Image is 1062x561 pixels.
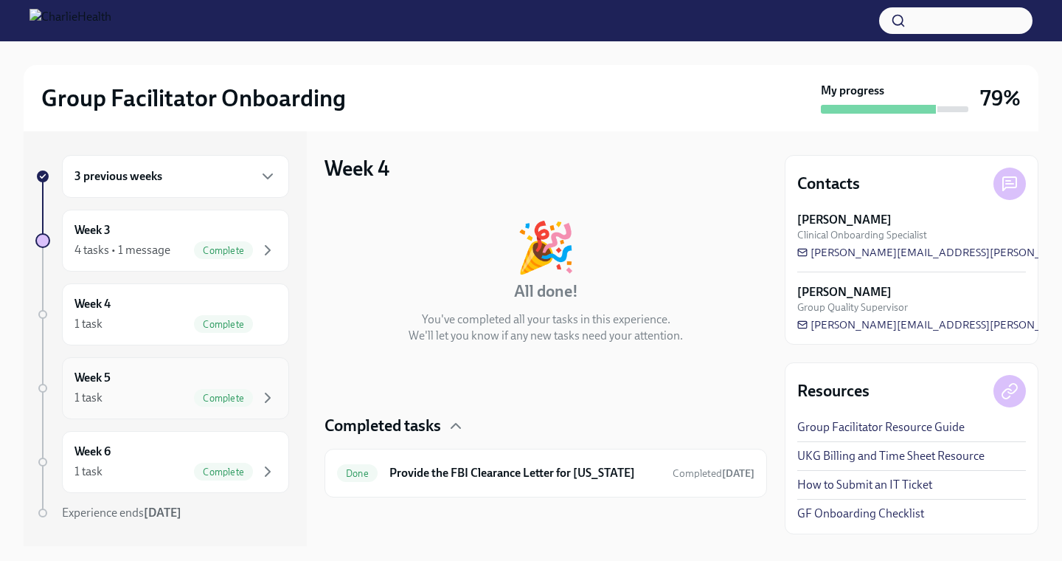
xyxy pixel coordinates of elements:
strong: [DATE] [722,467,754,480]
span: Completed [673,467,754,480]
a: Week 51 taskComplete [35,357,289,419]
strong: My progress [821,83,884,99]
strong: [DATE] [144,506,181,520]
h6: Provide the FBI Clearance Letter for [US_STATE] [389,465,661,481]
a: Group Facilitator Resource Guide [797,419,965,436]
span: August 10th, 2025 15:47 [673,467,754,481]
div: 1 task [74,464,103,480]
span: Experience ends [62,506,181,520]
h4: All done! [514,280,578,303]
h3: 79% [980,85,1021,111]
img: CharlieHealth [29,9,111,32]
h4: Completed tasks [324,415,441,437]
p: You've completed all your tasks in this experience. [422,312,670,328]
h4: Contacts [797,173,860,195]
span: Group Quality Supervisor [797,300,908,314]
strong: [PERSON_NAME] [797,212,892,228]
h6: Week 6 [74,444,111,460]
span: Done [337,468,378,479]
h6: 3 previous weeks [74,168,162,185]
a: GF Onboarding Checklist [797,506,924,522]
div: 4 tasks • 1 message [74,242,170,258]
div: 🎉 [516,223,576,272]
h4: Resources [797,380,870,402]
a: Week 41 taskComplete [35,283,289,345]
div: 3 previous weeks [62,155,289,198]
a: Week 34 tasks • 1 messageComplete [35,210,289,272]
div: 1 task [74,316,103,332]
a: DoneProvide the FBI Clearance Letter for [US_STATE]Completed[DATE] [337,461,754,485]
a: Week 61 taskComplete [35,431,289,493]
h3: Week 4 [324,155,389,182]
div: Completed tasks [324,415,767,437]
span: Complete [194,245,253,256]
span: Complete [194,319,253,330]
a: How to Submit an IT Ticket [797,477,932,493]
h6: Week 5 [74,370,111,386]
strong: [PERSON_NAME] [797,284,892,300]
a: UKG Billing and Time Sheet Resource [797,448,985,464]
p: We'll let you know if any new tasks need your attention. [409,328,683,344]
h6: Week 3 [74,222,111,238]
h6: Week 4 [74,296,111,312]
span: Complete [194,467,253,478]
span: Clinical Onboarding Specialist [797,228,927,242]
span: Complete [194,393,253,404]
div: 1 task [74,390,103,406]
h2: Group Facilitator Onboarding [41,83,346,113]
